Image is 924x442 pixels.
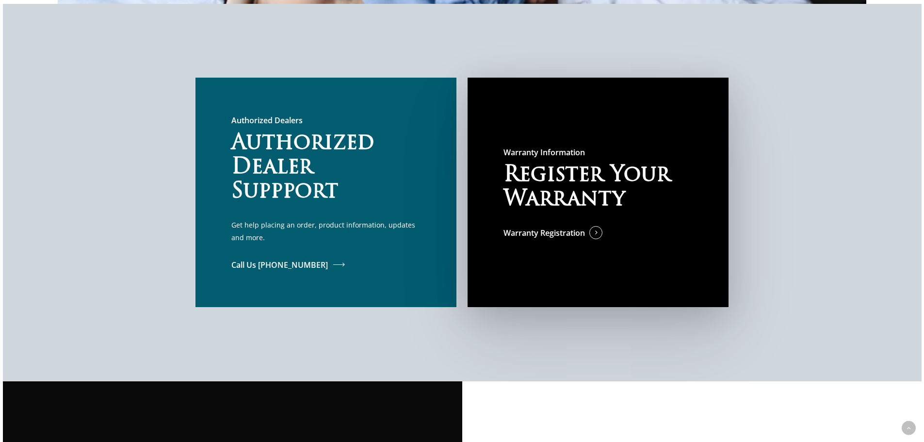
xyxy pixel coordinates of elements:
h5: Authorized Dealers [231,114,420,127]
h2: Register Your Warranty [503,164,692,212]
h2: Authorized Dealer Suppport [231,131,420,204]
span: Warranty Information [503,147,585,158]
a: Back to top [902,421,916,435]
a: Call Us [PHONE_NUMBER] [231,259,345,271]
p: Get help placing an order, product information, updates and more. [231,219,420,244]
a: Warranty Registration [503,227,602,239]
